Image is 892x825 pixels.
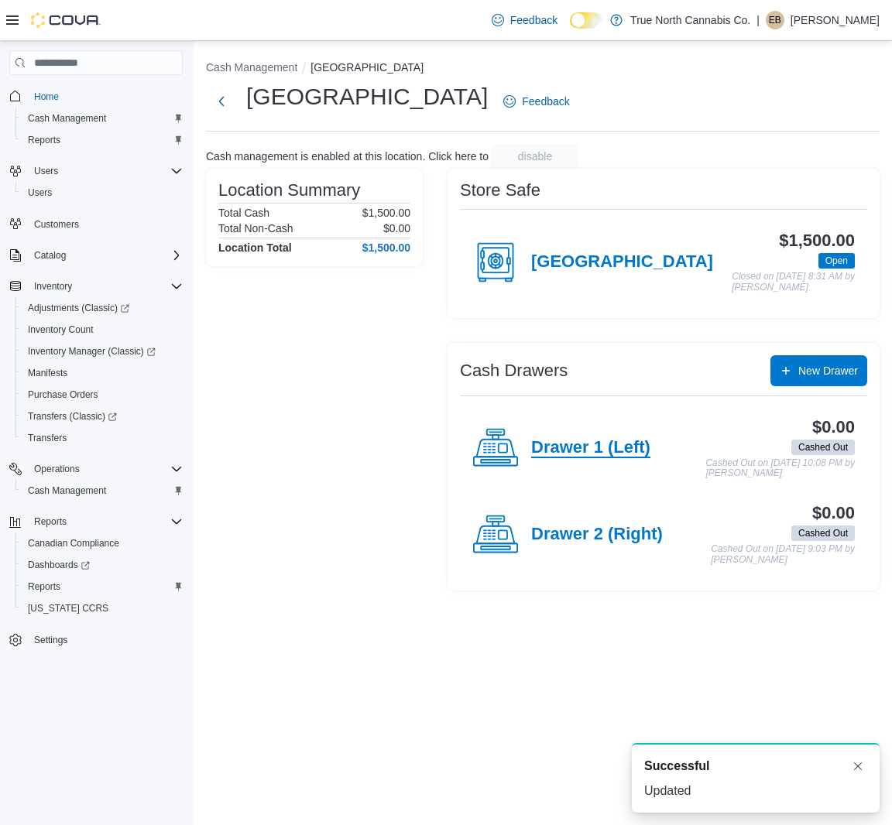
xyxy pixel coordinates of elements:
[769,11,781,29] span: EB
[15,480,189,502] button: Cash Management
[711,544,855,565] p: Cashed Out on [DATE] 9:03 PM by [PERSON_NAME]
[644,757,709,775] span: Successful
[218,222,293,234] h6: Total Non-Cash
[15,406,189,427] a: Transfers (Classic)
[531,525,663,545] h4: Drawer 2 (Right)
[812,418,855,436] h3: $0.00
[28,367,67,379] span: Manifests
[15,297,189,319] a: Adjustments (Classic)
[791,11,880,29] p: [PERSON_NAME]
[28,277,78,296] button: Inventory
[28,162,64,180] button: Users
[22,577,67,596] a: Reports
[3,511,189,532] button: Reports
[22,599,115,618] a: [US_STATE] CCRS
[246,81,488,112] h1: [GEOGRAPHIC_DATA]
[22,342,183,361] span: Inventory Manager (Classic)
[28,512,73,531] button: Reports
[28,86,183,105] span: Home
[22,385,183,404] span: Purchase Orders
[22,385,105,404] a: Purchase Orders
[531,252,713,272] h4: [GEOGRAPHIC_DATA]
[22,109,112,128] a: Cash Management
[15,108,189,129] button: Cash Management
[756,11,760,29] p: |
[798,363,858,378] span: New Drawer
[825,254,848,268] span: Open
[531,438,650,458] h4: Drawer 1 (Left)
[218,241,292,254] h4: Location Total
[15,319,189,341] button: Inventory Count
[22,481,112,500] a: Cash Management
[705,458,855,479] p: Cashed Out on [DATE] 10:08 PM by [PERSON_NAME]
[798,440,848,454] span: Cashed Out
[22,183,58,202] a: Users
[518,149,552,164] span: disable
[460,181,540,200] h3: Store Safe
[798,526,848,540] span: Cashed Out
[28,187,52,199] span: Users
[22,599,183,618] span: Washington CCRS
[34,165,58,177] span: Users
[28,162,183,180] span: Users
[3,213,189,235] button: Customers
[28,214,183,234] span: Customers
[28,580,60,593] span: Reports
[28,277,183,296] span: Inventory
[779,231,855,250] h3: $1,500.00
[3,628,189,651] button: Settings
[28,602,108,614] span: [US_STATE] CCRS
[522,94,569,109] span: Feedback
[497,86,575,117] a: Feedback
[218,181,360,200] h3: Location Summary
[34,280,72,293] span: Inventory
[22,407,183,426] span: Transfers (Classic)
[570,12,602,29] input: Dark Mode
[22,364,74,382] a: Manifests
[28,389,98,401] span: Purchase Orders
[644,757,867,775] div: Notification
[510,12,557,28] span: Feedback
[15,129,189,151] button: Reports
[28,460,86,478] button: Operations
[28,460,183,478] span: Operations
[9,78,183,691] nav: Complex example
[206,60,880,78] nav: An example of EuiBreadcrumbs
[22,429,73,447] a: Transfers
[206,61,297,74] button: Cash Management
[630,11,750,29] p: True North Cannabis Co.
[15,597,189,619] button: [US_STATE] CCRS
[34,249,66,262] span: Catalog
[34,91,59,103] span: Home
[766,11,784,29] div: Elizabeth Brooks
[15,341,189,362] a: Inventory Manager (Classic)
[492,144,578,169] button: disable
[22,577,183,596] span: Reports
[644,782,867,800] div: Updated
[310,61,424,74] button: [GEOGRAPHIC_DATA]
[206,150,489,163] p: Cash management is enabled at this location. Click here to
[22,342,162,361] a: Inventory Manager (Classic)
[383,222,410,234] p: $0.00
[22,556,183,574] span: Dashboards
[28,134,60,146] span: Reports
[22,109,183,128] span: Cash Management
[818,253,855,269] span: Open
[22,429,183,447] span: Transfers
[31,12,101,28] img: Cova
[791,440,855,455] span: Cashed Out
[22,131,67,149] a: Reports
[3,84,189,107] button: Home
[3,245,189,266] button: Catalog
[28,631,74,649] a: Settings
[22,556,96,574] a: Dashboards
[15,182,189,204] button: Users
[22,364,183,382] span: Manifests
[22,481,183,500] span: Cash Management
[206,86,237,117] button: Next
[791,525,855,541] span: Cashed Out
[22,183,183,202] span: Users
[362,207,410,219] p: $1,500.00
[34,218,79,231] span: Customers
